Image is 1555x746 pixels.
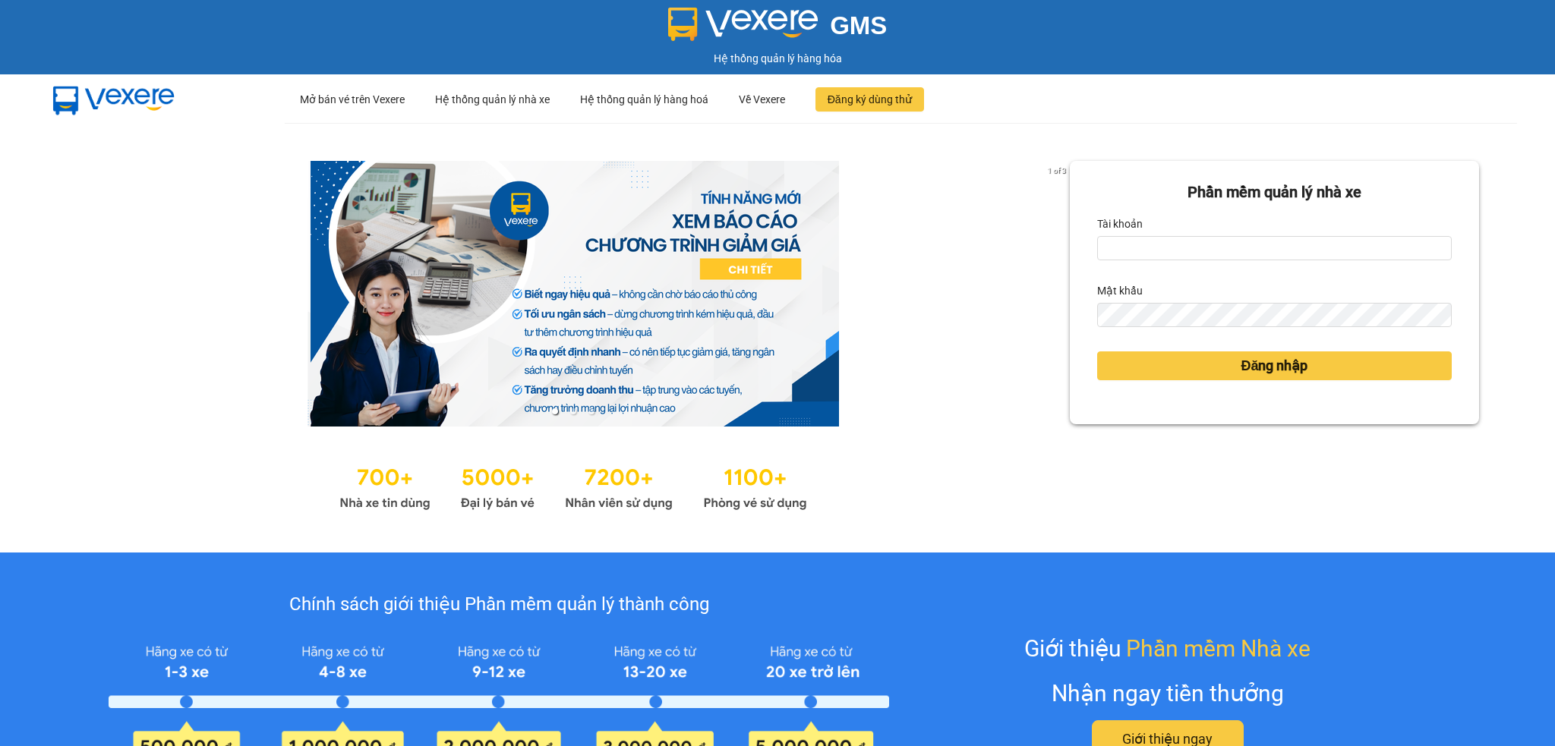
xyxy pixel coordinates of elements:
img: logo 2 [668,8,819,41]
img: Statistics.png [339,457,807,515]
span: Đăng ký dùng thử [828,91,912,108]
div: Hệ thống quản lý nhà xe [435,75,550,124]
button: next slide / item [1049,161,1070,427]
li: slide item 1 [552,408,558,414]
li: slide item 3 [588,408,595,414]
div: Về Vexere [739,75,785,124]
div: Nhận ngay tiền thưởng [1052,675,1284,711]
span: Phần mềm Nhà xe [1126,631,1311,666]
label: Mật khẩu [1097,279,1143,303]
p: 1 of 3 [1043,161,1070,181]
input: Mật khẩu [1097,303,1452,327]
a: GMS [668,23,888,35]
img: mbUUG5Q.png [38,74,190,124]
div: Mở bán vé trên Vexere [300,75,405,124]
button: previous slide / item [76,161,97,427]
div: Hệ thống quản lý hàng hoá [580,75,708,124]
div: Hệ thống quản lý hàng hóa [4,50,1551,67]
div: Giới thiệu [1024,631,1311,666]
label: Tài khoản [1097,212,1143,236]
div: Chính sách giới thiệu Phần mềm quản lý thành công [109,590,888,619]
span: GMS [830,11,887,39]
button: Đăng nhập [1097,351,1452,380]
li: slide item 2 [570,408,576,414]
span: Đăng nhập [1241,355,1307,376]
input: Tài khoản [1097,236,1452,260]
button: Đăng ký dùng thử [815,87,924,112]
div: Phần mềm quản lý nhà xe [1097,181,1452,204]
